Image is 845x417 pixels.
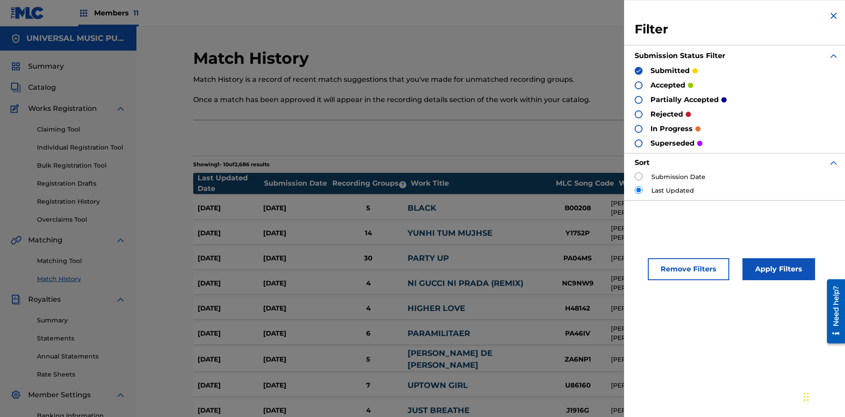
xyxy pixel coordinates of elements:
[329,253,408,263] div: 30
[133,9,139,17] span: 11
[828,11,839,21] img: close
[804,384,809,410] div: Drag
[193,74,651,85] p: Match History is a record of recent match suggestions that you've made for unmatched recording gr...
[648,258,729,280] button: Remove Filters
[11,7,44,19] img: MLC Logo
[263,253,329,263] div: [DATE]
[37,197,126,206] a: Registration History
[11,235,22,245] img: Matching
[650,66,690,76] p: submitted
[198,203,263,213] div: [DATE]
[828,51,839,61] img: expand
[11,82,56,93] a: CatalogCatalog
[264,178,330,189] div: Submission Date
[331,178,410,189] div: Recording Groups
[37,256,126,266] a: Matching Tool
[115,235,126,245] img: expand
[198,228,263,238] div: [DATE]
[650,109,683,120] p: rejected
[545,329,611,339] div: PA46IV
[545,228,611,238] div: Y1752P
[329,228,408,238] div: 14
[611,406,748,415] div: [PERSON_NAME]
[28,82,56,93] span: Catalog
[193,48,313,68] h2: Match History
[11,294,21,305] img: Royalties
[650,124,693,134] p: in progress
[408,406,470,415] a: JUST BREATHE
[611,381,748,390] div: [PERSON_NAME]
[611,199,748,217] div: [PERSON_NAME], [PERSON_NAME] [PERSON_NAME]
[11,61,64,72] a: SummarySummary
[11,103,22,114] img: Works Registration
[115,390,126,400] img: expand
[408,348,492,370] a: [PERSON_NAME] DE [PERSON_NAME]
[801,375,845,417] div: Chat Widget
[37,161,126,170] a: Bulk Registration Tool
[408,228,492,238] a: YUNHI TUM MUJHSE
[611,355,748,364] div: [PERSON_NAME], [PERSON_NAME]
[198,380,263,391] div: [DATE]
[11,61,21,72] img: Summary
[263,329,329,339] div: [DATE]
[611,224,748,242] div: [PERSON_NAME], [PERSON_NAME] [PERSON_NAME] INDIVAR
[37,215,126,224] a: Overclaims Tool
[545,278,611,289] div: NC9NW9
[828,157,839,168] img: expand
[545,304,611,314] div: H48142
[37,370,126,379] a: Rate Sheets
[545,355,611,365] div: ZA6NP1
[329,203,408,213] div: 5
[94,8,139,18] span: Members
[263,355,329,365] div: [DATE]
[635,51,725,60] strong: Submission Status Filter
[408,304,465,313] a: HIGHER LOVE
[635,22,839,37] h3: Filter
[263,228,329,238] div: [DATE]
[611,304,748,313] div: [PERSON_NAME], [PERSON_NAME]
[545,203,611,213] div: B00208
[399,181,406,188] span: ?
[263,304,329,314] div: [DATE]
[198,304,263,314] div: [DATE]
[198,278,263,289] div: [DATE]
[611,274,748,293] div: [PERSON_NAME] [PERSON_NAME], [PERSON_NAME], [PERSON_NAME], [PERSON_NAME], [PERSON_NAME], [PERSON_...
[37,316,126,325] a: Summary
[37,143,126,152] a: Individual Registration Tool
[329,380,408,391] div: 7
[545,380,611,391] div: U86160
[329,304,408,314] div: 4
[408,203,436,213] a: BLACK
[11,390,21,400] img: Member Settings
[193,95,651,105] p: Once a match has been approved it will appear in the recording details section of the work within...
[37,125,126,134] a: Claiming Tool
[37,274,126,284] a: Match History
[198,173,264,194] div: Last Updated Date
[11,33,21,44] img: Accounts
[198,253,263,263] div: [DATE]
[650,138,694,149] p: superseded
[28,235,62,245] span: Matching
[115,103,126,114] img: expand
[37,179,126,188] a: Registration Drafts
[115,294,126,305] img: expand
[635,158,650,167] strong: Sort
[552,178,618,189] div: MLC Song Code
[619,178,760,189] div: Writers
[37,334,126,343] a: Statements
[28,103,97,114] span: Works Registration
[651,186,694,195] label: Last Updated
[329,406,408,416] div: 4
[408,329,470,338] a: PARAMILITAER
[28,390,91,400] span: Member Settings
[636,68,642,74] img: checkbox
[263,278,329,289] div: [DATE]
[611,254,748,263] div: [PERSON_NAME], [PERSON_NAME]
[263,406,329,416] div: [DATE]
[611,324,748,343] div: [PERSON_NAME], [PERSON_NAME], [PERSON_NAME], [PERSON_NAME], [PERSON_NAME], [PERSON_NAME]
[411,178,551,189] div: Work Title
[545,253,611,263] div: PA04MS
[742,258,815,280] button: Apply Filters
